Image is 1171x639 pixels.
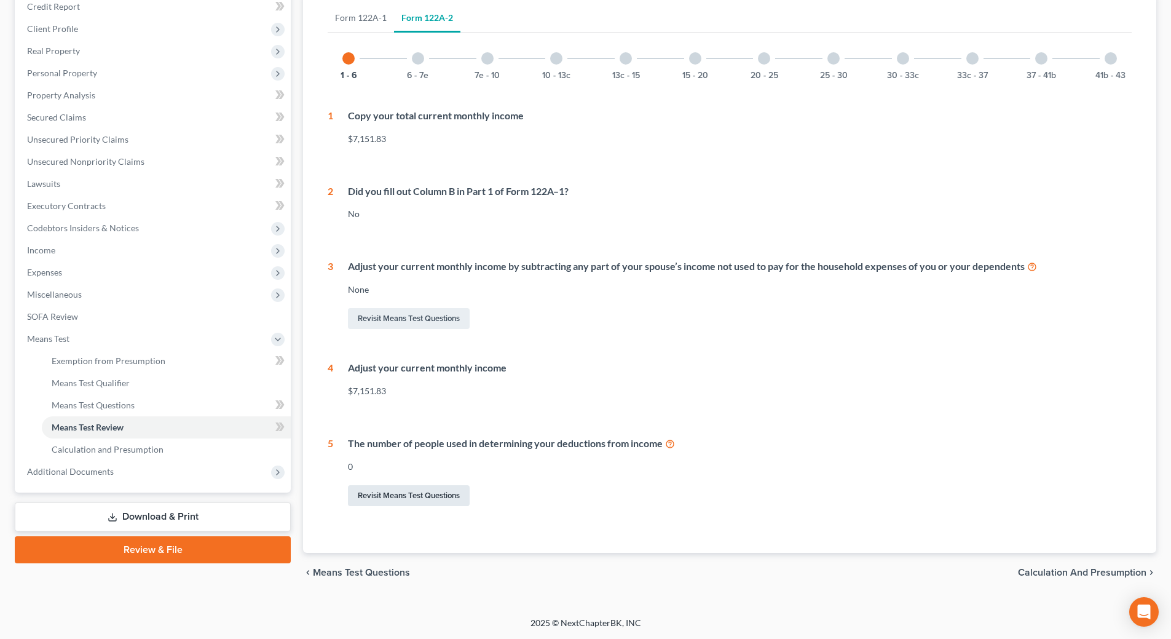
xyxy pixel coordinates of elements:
i: chevron_left [303,568,313,577]
span: Codebtors Insiders & Notices [27,223,139,233]
span: Executory Contracts [27,200,106,211]
div: Adjust your current monthly income by subtracting any part of your spouse’s income not used to pa... [348,260,1132,274]
span: Credit Report [27,1,80,12]
span: Property Analysis [27,90,95,100]
a: Secured Claims [17,106,291,129]
span: Lawsuits [27,178,60,189]
span: Real Property [27,46,80,56]
div: 4 [328,361,333,407]
span: Calculation and Presumption [52,444,164,454]
span: Expenses [27,267,62,277]
a: Calculation and Presumption [42,439,291,461]
a: Means Test Review [42,416,291,439]
div: No [348,208,1132,220]
span: Means Test Questions [313,568,410,577]
div: $7,151.83 [348,385,1132,397]
div: Open Intercom Messenger [1129,597,1159,627]
div: 1 [328,109,333,155]
button: 20 - 25 [751,71,778,80]
span: Calculation and Presumption [1018,568,1146,577]
div: Copy your total current monthly income [348,109,1132,123]
button: 15 - 20 [682,71,708,80]
div: The number of people used in determining your deductions from income [348,437,1132,451]
span: Means Test [27,333,69,344]
div: Did you fill out Column B in Part 1 of Form 122A–1? [348,185,1132,199]
a: Review & File [15,536,291,563]
span: Client Profile [27,23,78,34]
span: Unsecured Nonpriority Claims [27,156,144,167]
button: 10 - 13c [542,71,570,80]
div: 5 [328,437,333,509]
button: 33c - 37 [957,71,988,80]
a: Executory Contracts [17,195,291,217]
span: Personal Property [27,68,97,78]
span: Means Test Review [52,422,124,432]
span: Exemption from Presumption [52,355,165,366]
button: 25 - 30 [820,71,848,80]
span: Means Test Qualifier [52,378,130,388]
span: Unsecured Priority Claims [27,134,128,145]
a: Means Test Questions [42,394,291,416]
a: Form 122A-2 [394,3,460,33]
a: Exemption from Presumption [42,350,291,372]
a: Form 122A-1 [328,3,394,33]
button: Calculation and Presumption chevron_right [1018,568,1156,577]
button: chevron_left Means Test Questions [303,568,410,577]
i: chevron_right [1146,568,1156,577]
div: 0 [348,461,1132,473]
button: 7e - 10 [475,71,500,80]
span: Additional Documents [27,466,114,477]
button: 30 - 33c [887,71,919,80]
span: Miscellaneous [27,289,82,300]
a: Unsecured Priority Claims [17,129,291,151]
div: Adjust your current monthly income [348,361,1132,375]
button: 6 - 7e [407,71,428,80]
div: None [348,284,1132,296]
span: Secured Claims [27,112,86,122]
a: Revisit Means Test Questions [348,308,470,329]
div: 2025 © NextChapterBK, INC [235,617,936,639]
div: 3 [328,260,333,331]
a: SOFA Review [17,306,291,328]
button: 41b - 43 [1095,71,1126,80]
a: Revisit Means Test Questions [348,485,470,506]
a: Lawsuits [17,173,291,195]
div: 2 [328,185,333,231]
div: $7,151.83 [348,133,1132,145]
span: SOFA Review [27,311,78,322]
a: Means Test Qualifier [42,372,291,394]
button: 1 - 6 [341,71,357,80]
span: Means Test Questions [52,400,135,410]
span: Income [27,245,55,255]
a: Download & Print [15,502,291,531]
a: Property Analysis [17,84,291,106]
button: 13c - 15 [612,71,640,80]
button: 37 - 41b [1027,71,1056,80]
a: Unsecured Nonpriority Claims [17,151,291,173]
